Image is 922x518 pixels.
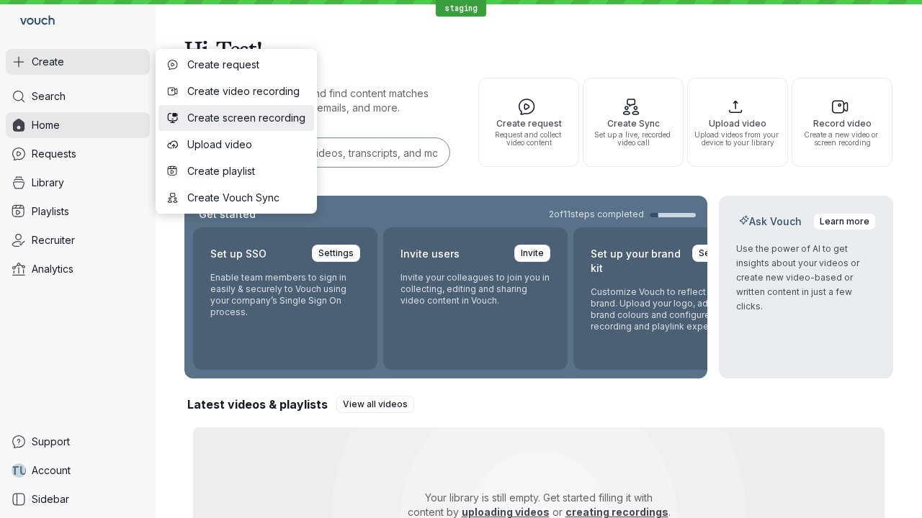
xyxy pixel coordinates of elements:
[343,397,408,412] span: View all videos
[521,246,544,260] span: Invite
[736,242,876,314] p: Use the power of AI to get insights about your videos or create new video-based or written conten...
[210,272,360,318] p: Enable team members to sign in easily & securely to Vouch using your company’s Single Sign On pro...
[820,214,869,229] span: Learn more
[187,84,305,99] span: Create video recording
[210,245,267,263] h2: Set up SSO
[32,463,71,478] span: Account
[6,83,150,109] a: Search
[694,119,782,128] span: Upload video
[485,119,573,128] span: Create request
[32,55,64,69] span: Create
[32,262,73,276] span: Analytics
[32,118,60,132] span: Home
[196,207,259,222] h2: Get started
[589,131,677,147] span: Set up a live, recorded video call
[158,185,314,211] button: Create Vouch Sync
[400,272,550,306] p: Invite your colleagues to join you in collecting, editing and sharing video content in Vouch.
[184,29,893,69] h1: Hi, Test!
[6,429,150,455] a: Support
[312,245,360,262] a: Settings
[336,396,414,413] a: View all videos
[565,506,668,518] a: creating recordings
[158,158,314,184] button: Create playlist
[6,256,150,282] a: Analytics
[6,199,150,224] a: Playlists
[6,141,150,167] a: Requests
[692,245,740,262] a: Settings
[32,89,66,104] span: Search
[187,111,305,125] span: Create screen recording
[485,131,573,147] span: Request and collect video content
[6,486,150,512] a: Sidebar
[32,492,69,506] span: Sidebar
[158,105,314,131] button: Create screen recording
[32,147,76,161] span: Requests
[813,213,876,230] a: Learn more
[798,131,886,147] span: Create a new video or screen recording
[400,245,460,263] h2: Invite users
[6,170,150,196] a: Library
[6,227,150,253] a: Recruiter
[6,112,150,138] a: Home
[589,119,677,128] span: Create Sync
[187,137,305,152] span: Upload video
[158,52,314,78] button: Create request
[591,245,684,278] h2: Set up your brand kit
[6,6,61,37] a: Go to homepage
[694,131,782,147] span: Upload videos from your device to your library
[158,132,314,158] button: Upload video
[11,463,19,478] span: T
[187,164,305,178] span: Create playlist
[798,119,886,128] span: Record video
[792,78,892,167] button: Record videoCreate a new video or screen recording
[187,191,305,205] span: Create Vouch Sync
[32,176,64,190] span: Library
[187,58,305,72] span: Create request
[187,396,328,412] h2: Latest videos & playlists
[514,245,550,262] a: Invite
[591,286,740,332] p: Customize Vouch to reflect your brand. Upload your logo, adjust brand colours and configure the r...
[32,204,69,219] span: Playlists
[184,86,452,115] p: Search for any keywords and find content matches through transcriptions, user emails, and more.
[158,78,314,104] button: Create video recording
[318,246,354,260] span: Settings
[583,78,684,167] button: Create SyncSet up a live, recorded video call
[32,435,70,449] span: Support
[19,463,27,478] span: U
[462,506,550,518] a: uploading videos
[549,209,696,220] a: 2of11steps completed
[478,78,579,167] button: Create requestRequest and collect video content
[736,214,805,229] h2: Ask Vouch
[687,78,788,167] button: Upload videoUpload videos from your device to your library
[549,209,644,220] span: 2 of 11 steps completed
[32,233,75,247] span: Recruiter
[6,49,150,75] button: Create
[699,246,734,260] span: Settings
[6,458,150,483] a: TUAccount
